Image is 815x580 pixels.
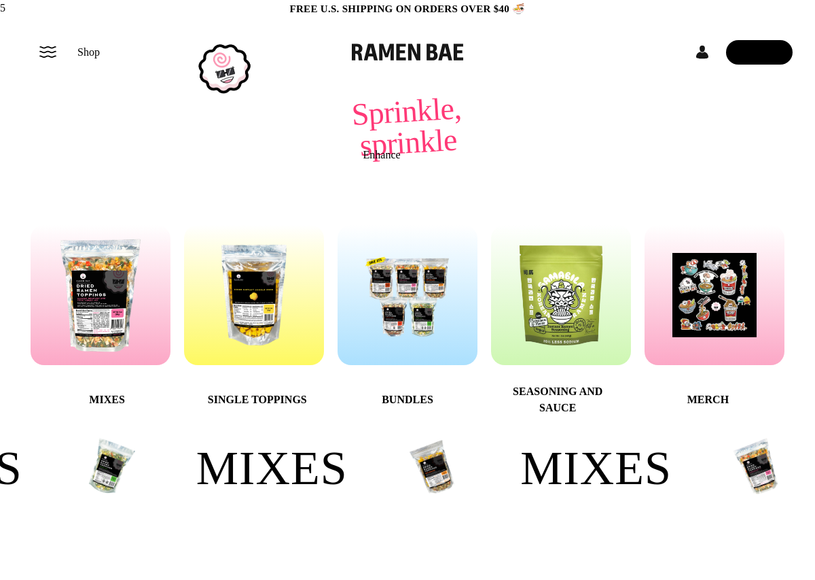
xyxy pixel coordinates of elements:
[196,442,348,494] span: Mixes
[350,90,462,163] span: Sprinkle, sprinkle
[332,379,482,420] a: Bundles
[687,394,729,405] span: Merch
[77,40,100,65] a: Shop
[89,394,125,405] span: Mixes
[182,379,332,420] a: Single Toppings
[363,147,400,167] div: Enhance
[483,379,633,420] a: Seasoning and Sauce
[520,442,672,494] span: Mixes
[208,394,307,405] span: Single Toppings
[726,36,793,69] div: Cart
[290,3,526,14] span: Free U.S. Shipping on Orders over $40 🍜
[77,44,100,61] span: Shop
[748,46,770,58] span: Cart
[513,386,602,413] span: Seasoning and Sauce
[633,379,783,420] a: Merch
[32,379,182,420] a: Mixes
[382,394,433,405] span: Bundles
[39,46,57,58] button: Mobile Menu Trigger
